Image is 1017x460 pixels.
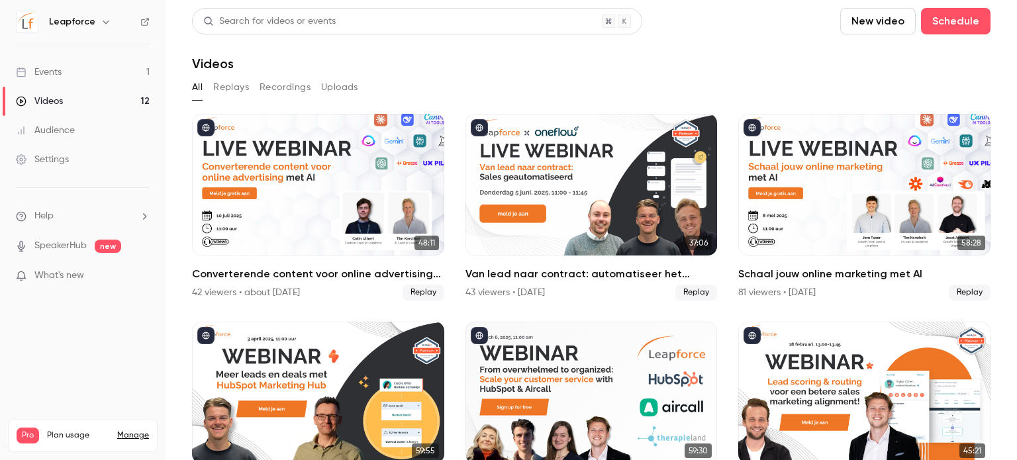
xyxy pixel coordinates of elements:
span: Pro [17,428,39,443]
button: published [471,327,488,344]
button: Recordings [260,77,311,98]
span: 59:55 [412,443,439,458]
span: 48:11 [414,236,439,250]
div: Search for videos or events [203,15,336,28]
button: published [471,119,488,136]
button: Uploads [321,77,358,98]
h1: Videos [192,56,234,71]
button: All [192,77,203,98]
button: published [197,119,215,136]
div: 43 viewers • [DATE] [465,286,545,299]
button: published [744,327,761,344]
h6: Leapforce [49,15,95,28]
span: Replay [403,285,444,300]
span: What's new [34,269,84,283]
a: 58:28Schaal jouw online marketing met AI81 viewers • [DATE]Replay [738,114,991,300]
div: Events [16,66,62,79]
img: Leapforce [17,11,38,32]
span: 58:28 [957,236,985,250]
a: SpeakerHub [34,239,87,253]
h2: Converterende content voor online advertising met AI [192,266,444,282]
h2: Schaal jouw online marketing met AI [738,266,991,282]
div: 42 viewers • about [DATE] [192,286,300,299]
a: 48:11Converterende content voor online advertising met AI42 viewers • about [DATE]Replay [192,114,444,300]
span: Replay [949,285,991,300]
h2: Van lead naar contract: automatiseer het proces met HubSpot en Oneflow [465,266,718,282]
div: Videos [16,95,63,108]
span: Help [34,209,54,223]
a: 37:06Van lead naar contract: automatiseer het proces met HubSpot en Oneflow43 viewers • [DATE]Replay [465,114,718,300]
li: help-dropdown-opener [16,209,150,223]
section: Videos [192,8,991,452]
div: 81 viewers • [DATE] [738,286,816,299]
button: published [744,119,761,136]
a: Manage [117,430,149,441]
span: 59:30 [685,443,712,458]
button: published [197,327,215,344]
span: Plan usage [47,430,109,441]
div: Audience [16,124,75,137]
span: 37:06 [685,236,712,250]
button: Replays [213,77,249,98]
span: new [95,240,121,253]
li: Schaal jouw online marketing met AI [738,114,991,300]
div: Settings [16,153,69,166]
button: Schedule [921,8,991,34]
button: New video [840,8,916,34]
span: 45:21 [959,443,985,458]
span: Replay [675,285,717,300]
li: Converterende content voor online advertising met AI [192,114,444,300]
li: Van lead naar contract: automatiseer het proces met HubSpot en Oneflow [465,114,718,300]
